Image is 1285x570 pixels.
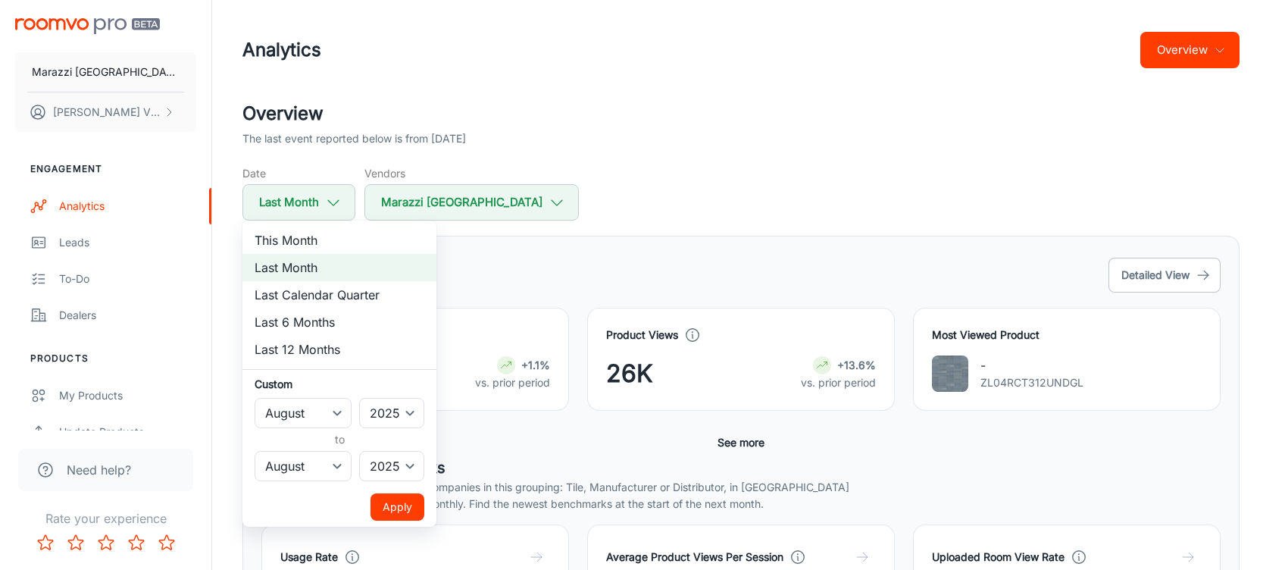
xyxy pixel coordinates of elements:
[258,431,421,448] h6: to
[242,254,436,281] li: Last Month
[242,308,436,336] li: Last 6 Months
[242,281,436,308] li: Last Calendar Quarter
[255,376,424,392] h6: Custom
[370,493,424,521] button: Apply
[242,227,436,254] li: This Month
[242,336,436,363] li: Last 12 Months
